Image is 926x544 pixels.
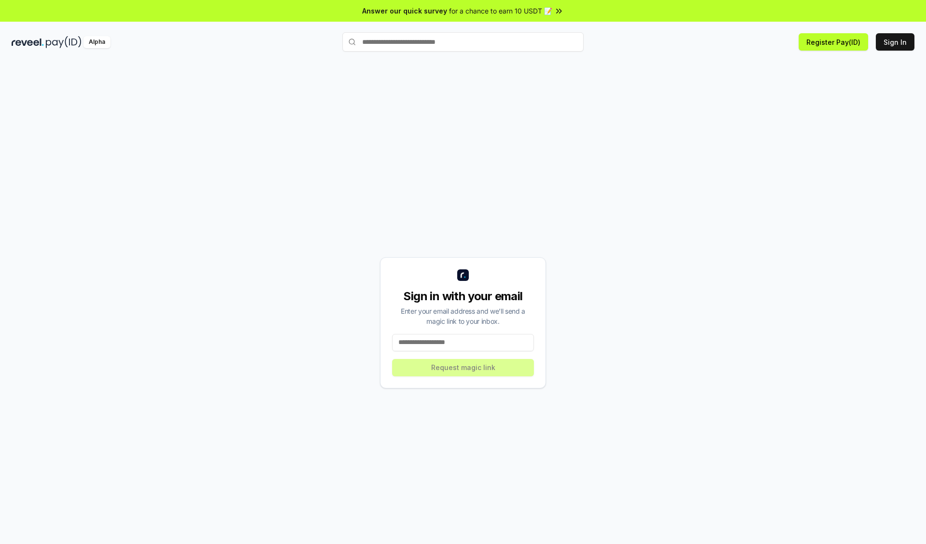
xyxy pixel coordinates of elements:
div: Enter your email address and we’ll send a magic link to your inbox. [392,306,534,326]
span: Answer our quick survey [362,6,447,16]
span: for a chance to earn 10 USDT 📝 [449,6,552,16]
button: Sign In [876,33,914,51]
div: Sign in with your email [392,289,534,304]
button: Register Pay(ID) [799,33,868,51]
img: reveel_dark [12,36,44,48]
img: logo_small [457,269,469,281]
img: pay_id [46,36,82,48]
div: Alpha [83,36,110,48]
